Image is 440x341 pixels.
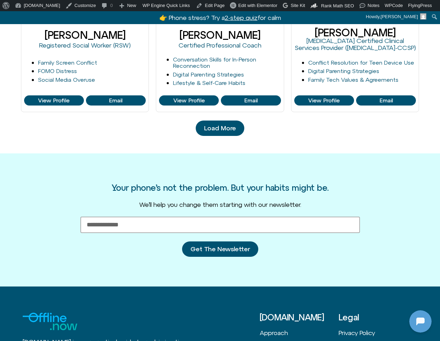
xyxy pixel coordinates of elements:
span: Email [244,97,258,104]
h3: Your phone’s not the problem. But your habits might be. [112,183,329,192]
span: Rank Math SEO [321,3,354,8]
span: We’ll help you change them starting with our newsletter. [139,201,301,208]
h3: [DOMAIN_NAME] [260,313,339,322]
a: View Profile of Melina Viola [294,95,354,106]
a: View Profile of Mark Diamond [221,95,281,106]
a: Load More [196,121,244,136]
a: View Profile of Larry Borins [24,95,84,106]
span: [PERSON_NAME] [381,14,418,19]
p: hi [128,199,132,208]
img: offline.now [23,313,77,330]
a: Approach [260,327,339,339]
span: Load More [204,125,236,132]
a: Digital Parenting Strategies [308,68,379,74]
h2: [DOMAIN_NAME] [21,5,107,14]
a: Howdy, [363,11,429,22]
h3: Legal [339,313,418,322]
a: Privacy Policy [339,327,418,339]
p: [DATE] [61,182,79,190]
a: Family Tech Values & Agreements [308,77,398,83]
a: Conflict Resolution for Teen Device Use [308,59,414,66]
span: View Profile [38,97,70,104]
img: N5FCcHC.png [2,160,12,170]
span: Site Kit [291,3,305,8]
span: Email [109,97,122,104]
p: Looks like you stepped away—no worries. Message me when you're ready. What feels like a good next... [20,133,125,167]
a: FOMO Distress [38,68,77,74]
a: Conversation Skills for In-Person Reconnection [173,56,256,69]
button: Expand Header Button [2,2,138,16]
svg: Voice Input Button [120,223,131,234]
a: View Profile of Mark Diamond [159,95,219,106]
svg: Restart Conversation Button [110,3,122,15]
img: N5FCcHC.png [2,61,12,71]
p: Makes sense — you want clarity. When do you reach for your phone most [DATE]? Choose one: 1) Morn... [20,80,125,122]
a: View Profile of Melina Viola [356,95,416,106]
a: 👉 Phone stress? Try a2-step quizfor calm [159,14,281,21]
p: Good to see you. Phone focus time. Which moment [DATE] grabs your phone the most? Choose one: 1) ... [20,34,125,68]
img: N5FCcHC.png [6,3,17,15]
span: View Profile [308,97,340,104]
a: [PERSON_NAME] [315,27,396,38]
iframe: Botpress [409,310,432,333]
a: Social Media Overuse [38,77,95,83]
u: 2-step quiz [225,14,258,21]
a: Family Screen Conflict [38,59,97,66]
a: View Profile of Larry Borins [86,95,146,106]
button: Get The Newsletter [182,241,258,257]
a: Lifestyle & Self-Care Habits [173,80,245,86]
svg: Close Chatbot Button [122,3,134,15]
img: N5FCcHC.png [2,115,12,124]
span: Get The Newsletter [190,246,250,253]
textarea: Message Input [12,225,108,232]
span: Edit with Elementor [238,3,277,8]
a: Registered Social Worker (RSW) [39,42,131,49]
span: View Profile [173,97,205,104]
form: New Form [80,217,360,265]
a: Certified Professional Coach [179,42,261,49]
a: [PERSON_NAME] [179,29,260,41]
p: [DATE] [61,17,79,25]
a: [PERSON_NAME] [44,29,125,41]
span: Email [380,97,393,104]
a: [MEDICAL_DATA] Certified Clinical Services Provider ([MEDICAL_DATA]-CCSP) [295,37,416,51]
a: Digital Parenting Strategies [173,71,244,78]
